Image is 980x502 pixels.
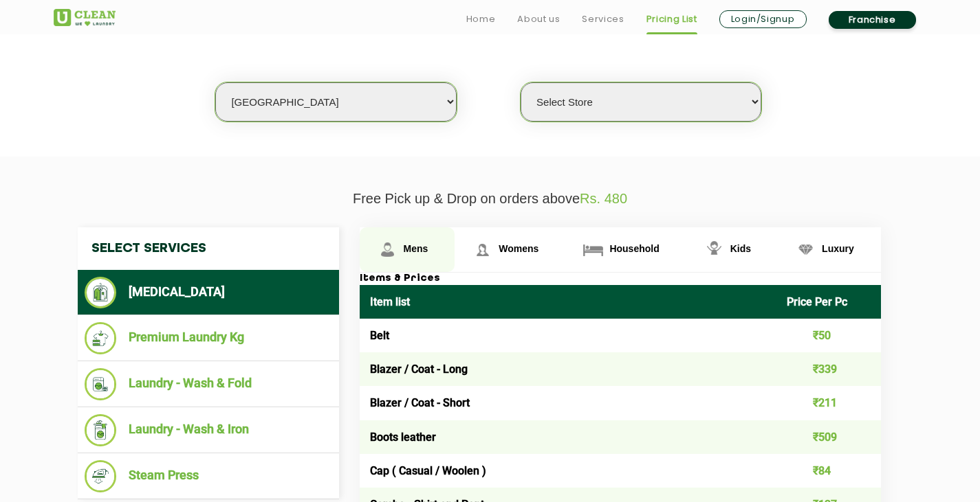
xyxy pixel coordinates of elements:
[776,386,881,420] td: ₹211
[85,277,117,308] img: Dry Cleaning
[360,273,881,285] h3: Items & Prices
[360,352,777,386] td: Blazer / Coat - Long
[730,243,751,254] span: Kids
[85,414,117,446] img: Laundry - Wash & Iron
[646,11,697,27] a: Pricing List
[581,238,605,262] img: Household
[470,238,494,262] img: Womens
[499,243,538,254] span: Womens
[85,460,117,492] img: Steam Press
[360,420,777,454] td: Boots leather
[360,454,777,488] td: Cap ( Casual / Woolen )
[85,277,332,308] li: [MEDICAL_DATA]
[776,454,881,488] td: ₹84
[822,243,854,254] span: Luxury
[466,11,496,27] a: Home
[776,420,881,454] td: ₹509
[776,285,881,319] th: Price Per Pc
[85,368,117,400] img: Laundry - Wash & Fold
[85,460,332,492] li: Steam Press
[360,319,777,352] td: Belt
[776,319,881,352] td: ₹50
[404,243,428,254] span: Mens
[517,11,560,27] a: About us
[360,285,777,319] th: Item list
[54,191,927,207] p: Free Pick up & Drop on orders above
[54,9,116,26] img: UClean Laundry and Dry Cleaning
[776,352,881,386] td: ₹339
[360,386,777,420] td: Blazer / Coat - Short
[609,243,659,254] span: Household
[85,322,117,354] img: Premium Laundry Kg
[375,238,400,262] img: Mens
[794,238,818,262] img: Luxury
[85,414,332,446] li: Laundry - Wash & Iron
[582,11,624,27] a: Services
[78,227,339,270] h4: Select Services
[829,11,916,29] a: Franchise
[85,322,332,354] li: Premium Laundry Kg
[580,191,627,206] span: Rs. 480
[719,10,807,28] a: Login/Signup
[85,368,332,400] li: Laundry - Wash & Fold
[702,238,726,262] img: Kids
